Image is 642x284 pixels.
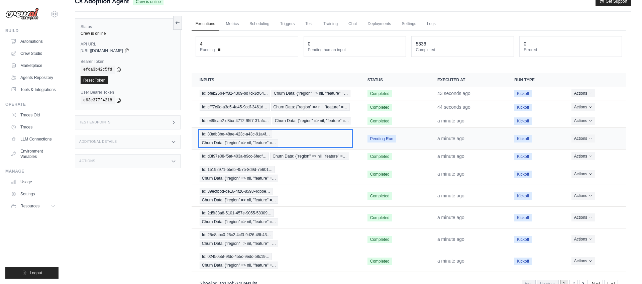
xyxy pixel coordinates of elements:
a: View execution details for Id [200,166,351,182]
span: Id: 2d5f38a8-5101-457e-9055-58309… [200,209,274,217]
button: Logout [5,267,59,279]
a: Executions [192,17,219,31]
span: Completed [367,214,392,221]
time: September 29, 2025 at 18:38 PDT [437,171,464,177]
button: Resources [8,201,59,211]
time: September 29, 2025 at 18:38 PDT [437,136,464,141]
h3: Additional Details [79,140,117,144]
a: Environment Variables [8,146,59,162]
a: Triggers [276,17,299,31]
span: Completed [367,153,392,160]
label: Status [81,24,175,29]
a: Settings [8,189,59,199]
a: View execution details for Id [200,153,351,160]
h3: Test Endpoints [79,120,111,124]
button: Actions for execution [571,134,595,143]
span: Id: 25e8abc0-26c2-4cf3-9d26-49b43… [200,231,273,239]
button: Actions for execution [571,89,595,97]
span: Churn Data: {"region" => nil, "feature" =… [271,103,350,111]
div: 5336 [416,40,426,47]
span: Churn Data: {"region" => nil, "feature" =… [200,262,279,269]
span: Running [200,47,215,53]
a: Automations [8,36,59,47]
span: Kickoff [514,192,532,200]
a: View execution details for Id [200,188,351,204]
span: Churn Data: {"region" => nil, "feature" =… [200,196,279,204]
time: September 29, 2025 at 18:37 PDT [437,236,464,242]
button: Actions for execution [571,192,595,200]
a: Crew Studio [8,48,59,59]
dt: Completed [416,47,510,53]
a: Marketplace [8,60,59,71]
span: Churn Data: {"region" => nil, "feature" =… [270,153,349,160]
span: Churn Data: {"region" => nil, "feature" =… [272,90,350,97]
span: Kickoff [514,135,532,143]
a: Reset Token [81,76,108,84]
label: API URL [81,41,175,47]
span: Completed [367,236,392,243]
span: Completed [367,90,392,97]
span: Completed [367,192,392,200]
div: Chat Widget [609,252,642,284]
dt: Pending human input [308,47,402,53]
time: September 29, 2025 at 18:37 PDT [437,193,464,198]
a: View execution details for Id [200,231,351,247]
span: Completed [367,258,392,265]
div: Crew is online [81,31,175,36]
a: View execution details for Id [200,117,351,124]
time: September 29, 2025 at 18:38 PDT [437,104,470,110]
span: Kickoff [514,104,532,111]
time: September 29, 2025 at 18:38 PDT [437,154,464,159]
span: Resources [20,203,39,209]
span: Pending Run [367,135,396,143]
span: Id: d3f97e08-f5af-403a-b9cc-6fedf… [200,153,269,160]
a: View execution details for Id [200,90,351,97]
button: Actions for execution [571,257,595,265]
div: Build [5,28,59,33]
span: Kickoff [514,153,532,160]
a: Training [319,17,342,31]
a: View execution details for Id [200,103,351,111]
a: View execution details for Id [200,209,351,225]
a: Deployments [363,17,395,31]
a: Agents Repository [8,72,59,83]
button: Actions for execution [571,170,595,178]
th: Run Type [506,73,563,87]
div: Operate [5,102,59,107]
button: Actions for execution [571,103,595,111]
button: Actions for execution [571,235,595,243]
time: September 29, 2025 at 18:37 PDT [437,215,464,220]
a: Test [301,17,317,31]
span: Churn Data: {"region" => nil, "feature" =… [200,240,279,247]
a: Scheduling [245,17,273,31]
label: Bearer Token [81,59,175,64]
span: [URL][DOMAIN_NAME] [81,48,123,54]
a: Traces Old [8,110,59,120]
span: Id: 83afb3be-48ae-423c-a43c-91a4f… [200,130,272,138]
span: Id: 39ecfbbd-de16-4f26-8598-4dbbe… [200,188,273,195]
time: September 29, 2025 at 18:38 PDT [437,91,470,96]
span: Id: 1e192971-b5eb-457b-8d9d-7e601… [200,166,275,173]
a: Usage [8,177,59,187]
a: Metrics [222,17,243,31]
span: Completed [367,104,392,111]
a: Tools & Integrations [8,84,59,95]
span: Churn Data: {"region" => nil, "feature" =… [273,117,351,124]
span: Completed [367,171,392,178]
img: Logo [5,8,39,20]
span: Kickoff [514,214,532,221]
code: e63e377f4218 [81,96,115,104]
span: Kickoff [514,258,532,265]
time: September 29, 2025 at 18:38 PDT [437,118,464,123]
span: Churn Data: {"region" => nil, "feature" =… [200,175,279,182]
div: 4 [200,40,203,47]
span: Completed [367,117,392,125]
span: Id: 0245055f-9fdc-455c-9edc-b8c19… [200,253,272,260]
th: Inputs [192,73,359,87]
dt: Errored [524,47,618,53]
span: Kickoff [514,90,532,97]
time: September 29, 2025 at 18:37 PDT [437,258,464,264]
a: View execution details for Id [200,253,351,269]
a: LLM Connections [8,134,59,145]
span: Kickoff [514,117,532,125]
